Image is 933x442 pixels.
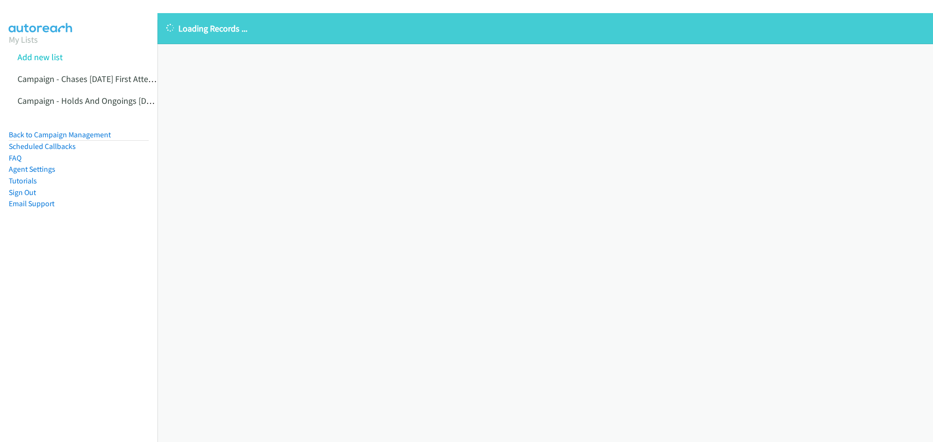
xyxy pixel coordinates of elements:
a: Add new list [17,51,63,63]
a: Sign Out [9,188,36,197]
a: Campaign - Chases [DATE] First Attempt [17,73,163,84]
a: My Lists [9,34,38,45]
a: Agent Settings [9,164,55,174]
a: Campaign - Holds And Ongoings [DATE] [17,95,162,106]
a: Back to Campaign Management [9,130,111,139]
p: Loading Records ... [166,22,924,35]
a: FAQ [9,153,21,163]
a: Tutorials [9,176,37,185]
a: Scheduled Callbacks [9,142,76,151]
a: Email Support [9,199,54,208]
